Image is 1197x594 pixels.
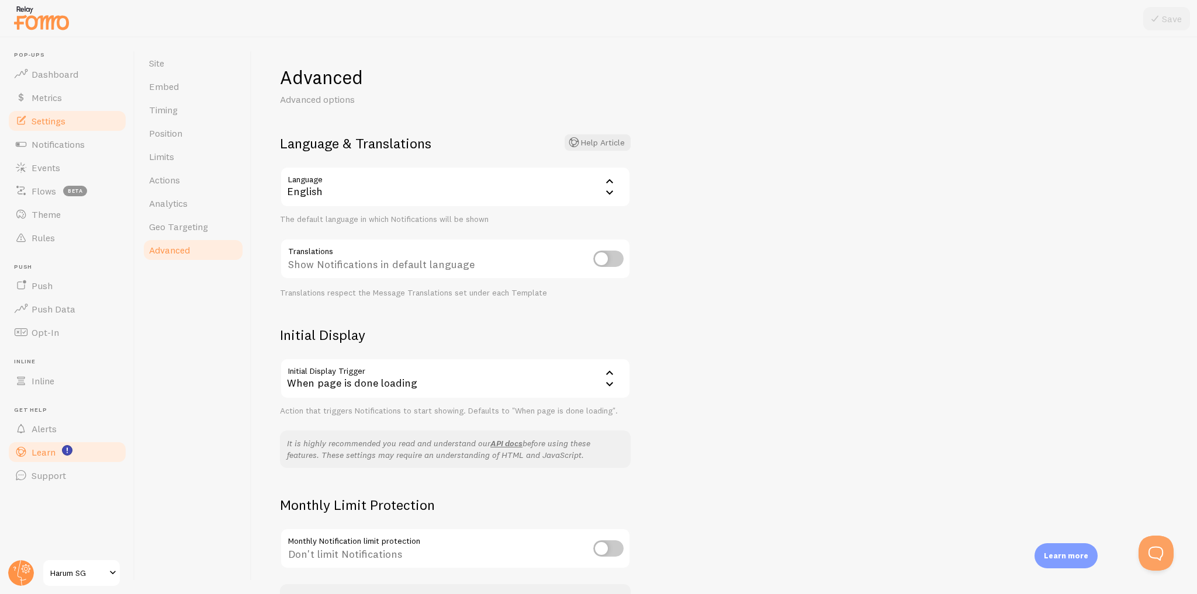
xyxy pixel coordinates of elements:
[142,145,244,168] a: Limits
[280,166,631,207] div: English
[7,156,127,179] a: Events
[142,238,244,262] a: Advanced
[7,179,127,203] a: Flows beta
[280,406,631,416] div: Action that triggers Notifications to start showing. Defaults to "When page is done loading".
[142,75,244,98] a: Embed
[280,496,631,514] h2: Monthly Limit Protection
[32,375,54,387] span: Inline
[7,440,127,464] a: Learn
[280,134,631,152] h2: Language & Translations
[149,174,180,186] span: Actions
[7,62,127,86] a: Dashboard
[1044,550,1088,561] p: Learn more
[32,209,61,220] span: Theme
[7,321,127,344] a: Opt-In
[32,446,56,458] span: Learn
[32,68,78,80] span: Dashboard
[149,57,164,69] span: Site
[287,437,624,461] p: It is highly recommended you read and understand our before using these features. These settings ...
[142,168,244,192] a: Actions
[142,215,244,238] a: Geo Targeting
[32,115,65,127] span: Settings
[7,369,127,392] a: Inline
[1035,543,1098,568] div: Learn more
[32,326,59,338] span: Opt-In
[7,133,127,156] a: Notifications
[50,566,106,580] span: Harum SG
[490,438,523,449] a: API docs
[14,51,127,59] span: Pop-ups
[32,423,57,435] span: Alerts
[280,288,631,298] div: Translations respect the Message Translations set under each Template
[12,3,71,33] img: fomo-relay-logo-orange.svg
[32,280,53,291] span: Push
[149,81,179,92] span: Embed
[7,109,127,133] a: Settings
[142,98,244,121] a: Timing
[7,203,127,226] a: Theme
[280,93,561,106] p: Advanced options
[280,238,631,281] div: Show Notifications in default language
[14,407,127,414] span: Get Help
[42,559,121,587] a: Harum SG
[149,197,188,209] span: Analytics
[1139,536,1174,571] iframe: Help Scout Beacon - Open
[142,121,244,145] a: Position
[149,244,190,256] span: Advanced
[32,303,75,315] span: Push Data
[149,221,208,232] span: Geo Targeting
[32,92,62,103] span: Metrics
[149,151,174,162] span: Limits
[32,138,85,150] span: Notifications
[7,417,127,440] a: Alerts
[32,470,66,481] span: Support
[32,162,60,173] span: Events
[7,464,127,487] a: Support
[7,226,127,249] a: Rules
[280,326,631,344] h2: Initial Display
[63,186,87,196] span: beta
[7,297,127,321] a: Push Data
[280,528,631,571] div: Don't limit Notifications
[280,214,631,225] div: The default language in which Notifications will be shown
[7,274,127,297] a: Push
[142,192,244,215] a: Analytics
[142,51,244,75] a: Site
[280,65,631,89] h1: Advanced
[149,104,178,116] span: Timing
[565,134,631,151] button: Help Article
[149,127,182,139] span: Position
[280,358,631,399] div: When page is done loading
[32,232,55,244] span: Rules
[62,445,72,456] svg: <p>Watch New Feature Tutorials!</p>
[14,358,127,366] span: Inline
[7,86,127,109] a: Metrics
[32,185,56,197] span: Flows
[14,263,127,271] span: Push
